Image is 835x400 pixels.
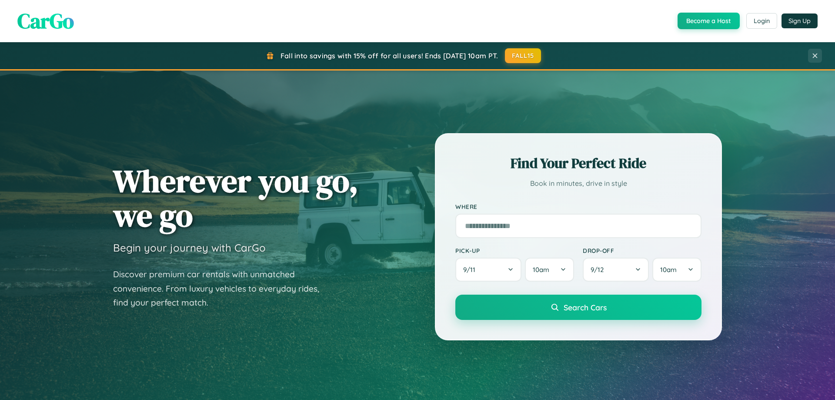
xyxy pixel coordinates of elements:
[533,266,549,274] span: 10am
[583,247,701,254] label: Drop-off
[113,267,331,310] p: Discover premium car rentals with unmatched convenience. From luxury vehicles to everyday rides, ...
[113,164,358,232] h1: Wherever you go, we go
[746,13,777,29] button: Login
[455,295,701,320] button: Search Cars
[525,258,574,282] button: 10am
[505,48,541,63] button: FALL15
[455,154,701,173] h2: Find Your Perfect Ride
[660,266,677,274] span: 10am
[455,177,701,190] p: Book in minutes, drive in style
[113,241,266,254] h3: Begin your journey with CarGo
[17,7,74,35] span: CarGo
[652,258,701,282] button: 10am
[455,247,574,254] label: Pick-up
[583,258,649,282] button: 9/12
[678,13,740,29] button: Become a Host
[782,13,818,28] button: Sign Up
[455,203,701,210] label: Where
[564,303,607,312] span: Search Cars
[591,266,608,274] span: 9 / 12
[455,258,521,282] button: 9/11
[463,266,480,274] span: 9 / 11
[281,51,498,60] span: Fall into savings with 15% off for all users! Ends [DATE] 10am PT.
